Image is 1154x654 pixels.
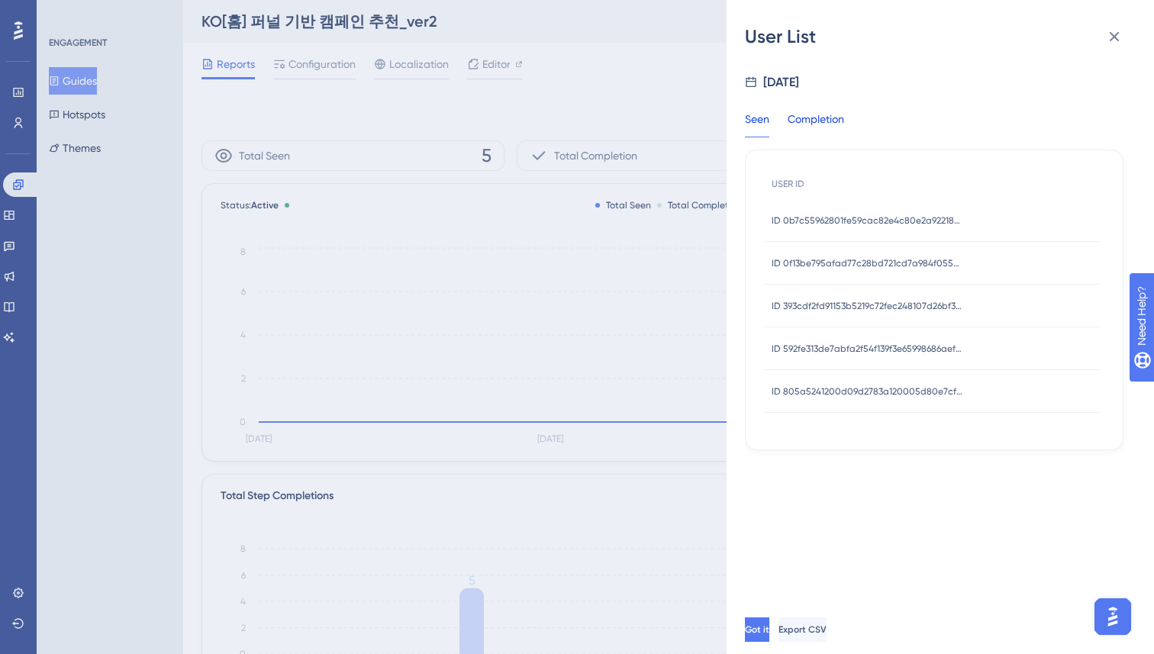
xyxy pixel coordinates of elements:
span: ID 393cdf2fd91153b5219c72fec248107d26bf3f6362340bd0a1f304f901dd2a71 [772,300,962,312]
div: User List [745,24,1136,49]
button: Export CSV [778,617,827,642]
iframe: UserGuiding AI Assistant Launcher [1090,594,1136,640]
span: USER ID [772,178,804,190]
button: Got it [745,617,769,642]
span: ID 805a5241200d09d2783a120005d80e7cfd39212243e152728d78c3b71469bd9f [772,385,962,398]
span: ID 0b7c55962801fe59cac82e4c80e2a92218fdf0018d7c99f0d0b116dd57d18718 [772,214,962,227]
div: [DATE] [763,73,799,92]
span: Need Help? [36,4,95,22]
div: Completion [788,110,844,137]
span: ID 592fe313de7abfa2f54f139f3e65998686aef0b6c5e5caa5c1c3565412d61c14 [772,343,962,355]
span: Export CSV [778,623,827,636]
div: Seen [745,110,769,137]
span: ID 0f13be795afad77c28bd721cd7a984f055508d238108099a8651d820baaa89af [772,257,962,269]
span: Got it [745,623,769,636]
